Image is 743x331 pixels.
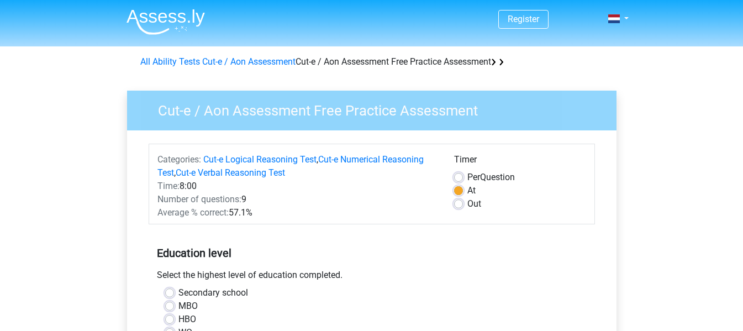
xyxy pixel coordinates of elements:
[174,167,176,178] font: ,
[157,246,231,260] font: Education level
[467,172,480,182] font: Per
[178,314,196,324] font: HBO
[178,301,198,311] font: MBO
[296,56,491,67] font: Cut-e / Aon Assessment Free Practice Assessment
[157,154,201,165] font: Categories:
[317,154,318,165] font: ,
[178,287,248,298] font: Secondary school
[127,9,205,35] img: Assessly
[157,181,180,191] font: Time:
[140,56,200,67] a: All Ability Tests
[241,194,246,204] font: 9
[176,167,285,178] a: Cut-e Verbal Reasoning Test
[157,270,342,280] font: Select the highest level of education completed.
[180,181,197,191] font: 8:00
[202,56,296,67] a: Cut-e / Aon Assessment
[229,207,252,218] font: 57.1%
[157,207,229,218] font: Average % correct:
[480,172,515,182] font: Question
[508,14,539,24] a: Register
[454,154,477,165] font: Timer
[158,102,478,119] font: Cut-e / Aon Assessment Free Practice Assessment
[467,198,481,209] font: Out
[157,194,241,204] font: Number of questions:
[203,154,317,165] a: Cut-e Logical Reasoning Test
[467,185,476,196] font: At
